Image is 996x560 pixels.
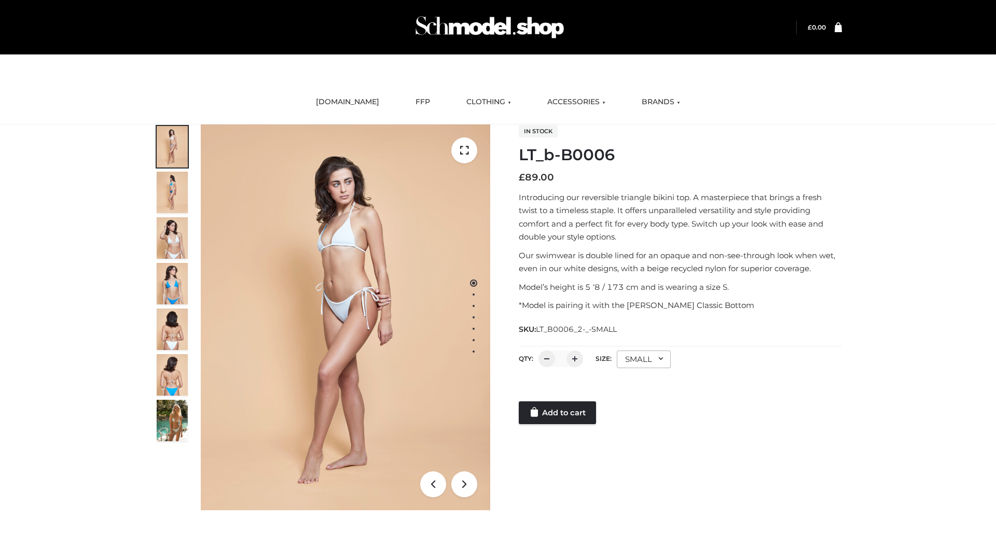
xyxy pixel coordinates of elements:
[519,401,596,424] a: Add to cart
[408,91,438,114] a: FFP
[412,7,568,48] img: Schmodel Admin 964
[808,23,826,31] bdi: 0.00
[519,299,842,312] p: *Model is pairing it with the [PERSON_NAME] Classic Bottom
[596,355,612,362] label: Size:
[539,91,613,114] a: ACCESSORIES
[157,354,188,396] img: ArielClassicBikiniTop_CloudNine_AzureSky_OW114ECO_8-scaled.jpg
[536,325,617,334] span: LT_B0006_2-_-SMALL
[519,323,618,335] span: SKU:
[157,217,188,259] img: ArielClassicBikiniTop_CloudNine_AzureSky_OW114ECO_3-scaled.jpg
[519,191,842,244] p: Introducing our reversible triangle bikini top. A masterpiece that brings a fresh twist to a time...
[519,146,842,164] h1: LT_b-B0006
[157,126,188,167] img: ArielClassicBikiniTop_CloudNine_AzureSky_OW114ECO_1-scaled.jpg
[519,125,558,137] span: In stock
[519,355,533,362] label: QTY:
[157,172,188,213] img: ArielClassicBikiniTop_CloudNine_AzureSky_OW114ECO_2-scaled.jpg
[308,91,387,114] a: [DOMAIN_NAME]
[519,249,842,275] p: Our swimwear is double lined for an opaque and non-see-through look when wet, even in our white d...
[157,400,188,441] img: Arieltop_CloudNine_AzureSky2.jpg
[808,23,812,31] span: £
[617,351,671,368] div: SMALL
[519,172,554,183] bdi: 89.00
[157,309,188,350] img: ArielClassicBikiniTop_CloudNine_AzureSky_OW114ECO_7-scaled.jpg
[519,172,525,183] span: £
[459,91,519,114] a: CLOTHING
[201,124,490,510] img: ArielClassicBikiniTop_CloudNine_AzureSky_OW114ECO_1
[519,281,842,294] p: Model’s height is 5 ‘8 / 173 cm and is wearing a size S.
[634,91,688,114] a: BRANDS
[157,263,188,304] img: ArielClassicBikiniTop_CloudNine_AzureSky_OW114ECO_4-scaled.jpg
[808,23,826,31] a: £0.00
